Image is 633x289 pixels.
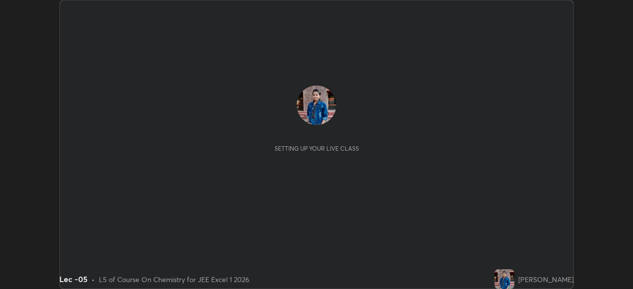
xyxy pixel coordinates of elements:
div: Lec -05 [59,273,88,285]
div: L5 of Course On Chemistry for JEE Excel 1 2026 [99,274,249,285]
img: afbd5aa0a622416b8b8991d38887bb34.jpg [495,269,514,289]
img: afbd5aa0a622416b8b8991d38887bb34.jpg [297,85,336,125]
div: • [91,274,95,285]
div: Setting up your live class [274,145,359,152]
div: [PERSON_NAME] [518,274,574,285]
